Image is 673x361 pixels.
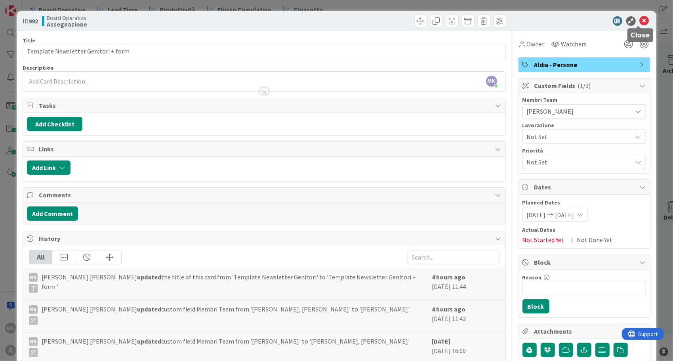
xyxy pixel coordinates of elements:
[534,81,636,90] span: Custom Fields
[29,250,52,264] div: All
[522,226,646,234] span: Actual Dates
[522,235,564,244] span: Not Started Yet
[534,327,636,336] span: Attachments
[29,17,38,25] b: 992
[631,31,650,39] h5: Close
[555,210,574,220] span: [DATE]
[23,16,38,26] span: ID
[39,101,491,110] span: Tasks
[39,234,491,243] span: History
[42,336,410,357] span: [PERSON_NAME] [PERSON_NAME] custom field Membri Team from '[PERSON_NAME]' to '[PERSON_NAME], [PER...
[17,1,36,11] span: Support
[39,144,491,154] span: Links
[577,235,613,244] span: Not Done Yet
[23,44,505,58] input: type card name here...
[47,21,87,27] b: Assegnazione
[432,272,500,296] div: [DATE] 11:44
[137,337,161,345] b: updated
[522,199,646,207] span: Planned Dates
[137,305,161,313] b: updated
[27,117,82,131] button: Add Checklist
[27,160,71,175] button: Add Link
[29,305,38,314] div: MS
[522,97,646,103] div: Membri Team
[137,273,161,281] b: updated
[534,258,636,267] span: Block
[23,37,35,44] label: Title
[39,190,491,200] span: Comments
[432,337,451,345] b: [DATE]
[42,272,428,293] span: [PERSON_NAME] [PERSON_NAME] the title of this card from 'Template Newsletter Genitori' to 'Templa...
[408,250,500,264] input: Search...
[432,336,500,360] div: [DATE] 16:00
[23,64,53,71] span: Description
[47,15,87,21] span: Board Operativa
[527,107,632,116] span: [PERSON_NAME]
[486,76,497,87] span: MK
[432,273,466,281] b: 4 hours ago
[527,210,546,220] span: [DATE]
[522,274,542,281] label: Reason
[527,131,628,142] span: Not Set
[522,122,646,128] div: Lavorazione
[534,182,636,192] span: Dates
[527,157,632,167] span: Not Set
[578,82,591,90] span: ( 1/3 )
[27,206,78,221] button: Add Comment
[29,273,38,282] div: MS
[534,60,636,69] span: Aldia - Persone
[42,304,410,325] span: [PERSON_NAME] [PERSON_NAME] custom field Membri Team from '[PERSON_NAME], [PERSON_NAME]' to '[PER...
[561,39,587,49] span: Watchers
[527,39,545,49] span: Owner
[522,299,549,313] button: Block
[432,304,500,328] div: [DATE] 11:43
[432,305,466,313] b: 4 hours ago
[522,148,646,153] div: Priorità
[29,337,38,346] div: MS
